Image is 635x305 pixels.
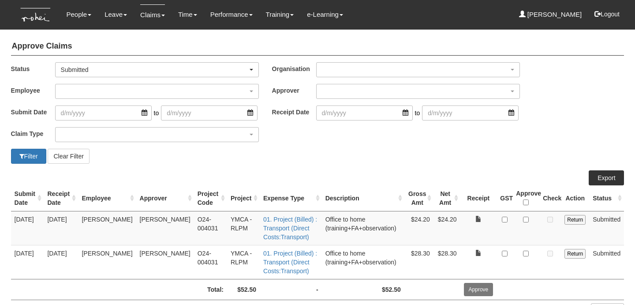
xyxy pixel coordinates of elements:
td: [PERSON_NAME] [78,245,136,279]
th: Action [561,185,589,211]
input: Approve [464,283,493,296]
td: YMCA - RLPM [227,245,260,279]
td: $52.50 [227,279,260,300]
label: Employee [11,84,55,97]
td: $24.20 [404,211,433,245]
a: Export [589,170,624,185]
td: [DATE] [11,211,44,245]
td: Total: [78,279,227,300]
a: Training [266,4,294,25]
td: [PERSON_NAME] [136,211,194,245]
input: Return [564,215,586,225]
th: Receipt Date : activate to sort column ascending [44,185,78,211]
td: [DATE] [44,211,78,245]
td: $52.50 [322,279,404,300]
label: Submit Date [11,105,55,118]
a: Leave [105,4,127,25]
a: Claims [140,4,165,25]
a: e-Learning [307,4,343,25]
label: Claim Type [11,127,55,140]
label: Receipt Date [272,105,316,118]
th: Approver : activate to sort column ascending [136,185,194,211]
td: Office to home (training+FA+observation) [322,211,404,245]
input: d/m/yyyy [55,105,152,120]
span: to [413,105,422,120]
th: Check [539,185,561,211]
th: Description : activate to sort column ascending [322,185,404,211]
label: Organisation [272,62,316,75]
th: Expense Type : activate to sort column ascending [260,185,322,211]
input: d/m/yyyy [422,105,519,120]
th: Employee : activate to sort column ascending [78,185,136,211]
th: Project Code : activate to sort column ascending [194,185,227,211]
button: Logout [588,4,626,25]
label: Approver [272,84,316,97]
td: - [260,279,322,300]
th: Approve [512,185,539,211]
td: Office to home (training+FA+observation) [322,245,404,279]
th: Net Amt : activate to sort column ascending [433,185,460,211]
span: to [152,105,161,120]
a: 01. Project (Billed) : Transport (Direct Costs:Transport) [263,216,317,241]
iframe: chat widget [598,270,626,296]
th: Project : activate to sort column ascending [227,185,260,211]
td: O24-004031 [194,211,227,245]
th: Status : activate to sort column ascending [589,185,624,211]
a: [PERSON_NAME] [519,4,582,25]
td: O24-004031 [194,245,227,279]
button: Filter [11,149,46,164]
a: People [66,4,91,25]
input: d/m/yyyy [316,105,413,120]
a: Performance [210,4,253,25]
td: Submitted [589,245,624,279]
h4: Approve Claims [11,38,624,56]
button: Clear Filter [48,149,89,164]
td: $28.30 [404,245,433,279]
td: [PERSON_NAME] [78,211,136,245]
a: Time [178,4,197,25]
td: YMCA - RLPM [227,211,260,245]
input: d/m/yyyy [161,105,258,120]
th: Submit Date : activate to sort column ascending [11,185,44,211]
td: $24.20 [433,211,460,245]
td: [DATE] [11,245,44,279]
th: GST [497,185,512,211]
div: Submitted [61,65,248,74]
td: $28.30 [433,245,460,279]
td: [PERSON_NAME] [136,245,194,279]
a: 01. Project (Billed) : Transport (Direct Costs:Transport) [263,250,317,275]
button: Submitted [55,62,259,77]
label: Status [11,62,55,75]
td: Submitted [589,211,624,245]
th: Receipt [460,185,497,211]
td: [DATE] [44,245,78,279]
input: Return [564,249,586,259]
th: Gross Amt : activate to sort column ascending [404,185,433,211]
